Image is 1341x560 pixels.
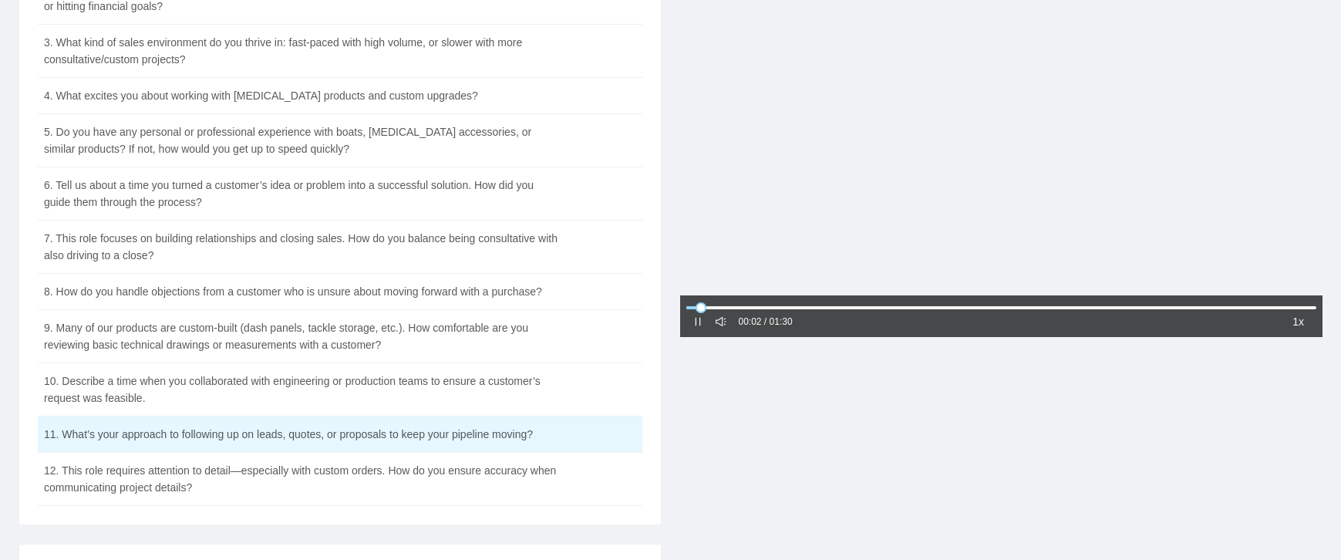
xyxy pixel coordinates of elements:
td: 9. Many of our products are custom-built (dash panels, tackle storage, etc.). How comfortable are... [38,310,565,363]
div: 00:02 / 01:30 [739,315,793,329]
td: 5. Do you have any personal or professional experience with boats, [MEDICAL_DATA] accessories, or... [38,114,565,167]
td: 11. What’s your approach to following up on leads, quotes, or proposals to keep your pipeline mov... [38,417,565,453]
td: 10. Describe a time when you collaborated with engineering or production teams to ensure a custom... [38,363,565,417]
td: 12. This role requires attention to detail—especially with custom orders. How do you ensure accur... [38,453,565,506]
span: 1x [1292,313,1304,330]
span: sound [716,316,726,327]
td: 4. What excites you about working with [MEDICAL_DATA] products and custom upgrades? [38,78,565,114]
td: 7. This role focuses on building relationships and closing sales. How do you balance being consul... [38,221,565,274]
td: 3. What kind of sales environment do you thrive in: fast-paced with high volume, or slower with m... [38,25,565,78]
td: 8. How do you handle objections from a customer who is unsure about moving forward with a purchase? [38,274,565,310]
span: pause [692,316,703,327]
td: 6. Tell us about a time you turned a customer’s idea or problem into a successful solution. How d... [38,167,565,221]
